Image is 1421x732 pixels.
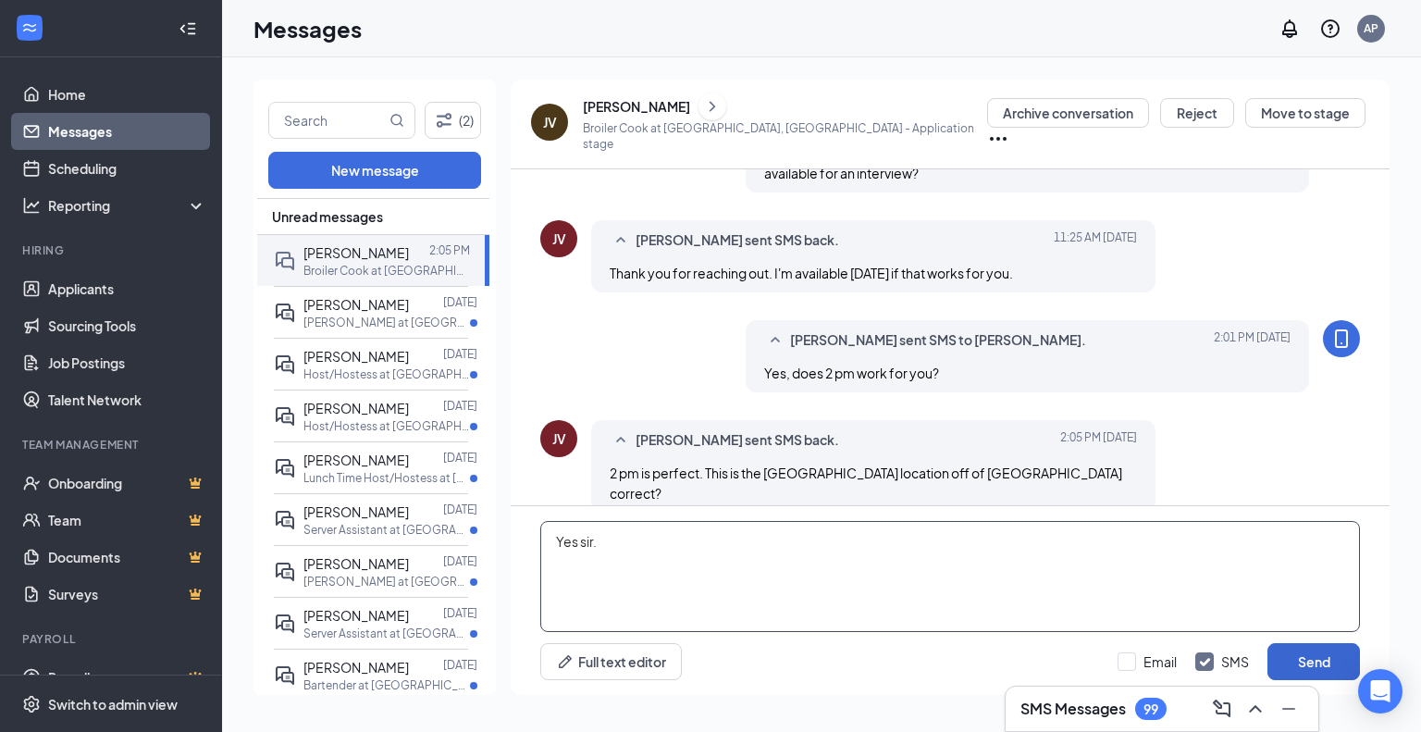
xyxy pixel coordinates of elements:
p: [DATE] [443,657,477,673]
svg: QuestionInfo [1319,18,1341,40]
h3: SMS Messages [1020,699,1126,719]
div: Payroll [22,631,203,647]
p: [DATE] [443,502,477,517]
span: [PERSON_NAME] [303,244,409,261]
span: [PERSON_NAME] [303,348,409,365]
span: Yes, does 2 pm work for you? [764,365,939,381]
span: [PERSON_NAME] [303,452,409,468]
svg: WorkstreamLogo [20,19,39,37]
svg: ChevronUp [1244,698,1267,720]
span: [DATE] 11:25 AM [1054,230,1137,252]
div: Open Intercom Messenger [1358,669,1402,713]
span: [PERSON_NAME] [303,296,409,313]
button: ComposeMessage [1207,694,1237,724]
p: Host/Hostess at [GEOGRAPHIC_DATA], [GEOGRAPHIC_DATA] [303,418,470,434]
button: ChevronUp [1241,694,1270,724]
svg: SmallChevronUp [610,230,632,252]
span: Thank you for reaching out. I'm available [DATE] if that works for you. [610,265,1013,281]
p: Broiler Cook at [GEOGRAPHIC_DATA], [GEOGRAPHIC_DATA] - Application stage [583,120,987,152]
p: Host/Hostess at [GEOGRAPHIC_DATA], [GEOGRAPHIC_DATA] [303,366,470,382]
p: [DATE] [443,346,477,362]
div: JV [552,230,566,248]
p: [DATE] [443,294,477,310]
div: Team Management [22,437,203,453]
a: OnboardingCrown [48,465,206,502]
svg: Ellipses [987,128,1009,150]
svg: ActiveDoubleChat [274,354,296,376]
button: Send [1267,643,1360,680]
svg: ActiveDoubleChat [274,509,296,531]
p: Server Assistant at [GEOGRAPHIC_DATA], [GEOGRAPHIC_DATA] [303,522,470,538]
button: Filter (2) [425,102,481,139]
a: DocumentsCrown [48,539,206,576]
p: Server Assistant at [GEOGRAPHIC_DATA], [GEOGRAPHIC_DATA] [303,626,470,641]
svg: ChevronRight [703,95,722,118]
p: [PERSON_NAME] at [GEOGRAPHIC_DATA], [GEOGRAPHIC_DATA] [303,315,470,330]
svg: ComposeMessage [1211,698,1233,720]
button: ChevronRight [698,93,726,120]
a: Applicants [48,270,206,307]
svg: Settings [22,695,41,713]
a: Scheduling [48,150,206,187]
div: JV [543,113,557,131]
p: [DATE] [443,450,477,465]
svg: MobileSms [1330,328,1353,350]
button: Reject [1160,98,1234,128]
svg: Collapse [179,19,197,38]
div: AP [1364,20,1378,36]
svg: Notifications [1279,18,1301,40]
svg: ActiveDoubleChat [274,561,296,583]
div: JV [552,429,566,448]
input: Search [269,103,386,138]
span: [DATE] 2:01 PM [1214,329,1291,352]
svg: Filter [433,109,455,131]
div: 99 [1143,701,1158,717]
span: [PERSON_NAME] [303,607,409,624]
p: [DATE] [443,553,477,569]
svg: Minimize [1278,698,1300,720]
svg: ActiveDoubleChat [274,457,296,479]
span: Unread messages [272,207,383,226]
button: Archive conversation [987,98,1149,128]
textarea: Yes sir. [540,521,1360,632]
button: Move to stage [1245,98,1365,128]
span: [PERSON_NAME] sent SMS back. [636,230,839,252]
button: Minimize [1274,694,1304,724]
div: [PERSON_NAME] [583,97,690,116]
svg: ActiveDoubleChat [274,302,296,324]
a: SurveysCrown [48,576,206,613]
svg: ActiveDoubleChat [274,613,296,635]
div: Reporting [48,196,207,215]
p: Bartender at [GEOGRAPHIC_DATA], [GEOGRAPHIC_DATA] [303,677,470,693]
svg: MagnifyingGlass [389,113,404,128]
p: Broiler Cook at [GEOGRAPHIC_DATA], [GEOGRAPHIC_DATA] [303,263,470,279]
span: [PERSON_NAME] sent SMS back. [636,429,839,452]
svg: Analysis [22,196,41,215]
svg: Pen [556,652,575,671]
a: Sourcing Tools [48,307,206,344]
h1: Messages [253,13,362,44]
a: PayrollCrown [48,659,206,696]
a: TeamCrown [48,502,206,539]
svg: ActiveDoubleChat [274,405,296,428]
span: 2 pm is perfect. This is the [GEOGRAPHIC_DATA] location off of [GEOGRAPHIC_DATA] correct? [610,465,1122,502]
span: [PERSON_NAME] [303,555,409,572]
span: [PERSON_NAME] [303,400,409,416]
a: Messages [48,113,206,150]
div: Hiring [22,242,203,258]
p: [DATE] [443,398,477,414]
p: 2:05 PM [429,242,470,258]
svg: SmallChevronUp [610,429,632,452]
a: Talent Network [48,381,206,418]
button: Full text editorPen [540,643,682,680]
p: [DATE] [443,605,477,621]
span: [PERSON_NAME] sent SMS to [PERSON_NAME]. [790,329,1086,352]
svg: ActiveDoubleChat [274,664,296,687]
span: [DATE] 2:05 PM [1060,429,1137,452]
span: [PERSON_NAME] [303,659,409,676]
span: [PERSON_NAME] [303,503,409,520]
p: Lunch Time Host/Hostess at [GEOGRAPHIC_DATA], [GEOGRAPHIC_DATA] [303,470,470,486]
p: [PERSON_NAME] at [GEOGRAPHIC_DATA], [GEOGRAPHIC_DATA] [303,574,470,589]
button: New message [268,152,481,189]
svg: SmallChevronUp [764,329,786,352]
